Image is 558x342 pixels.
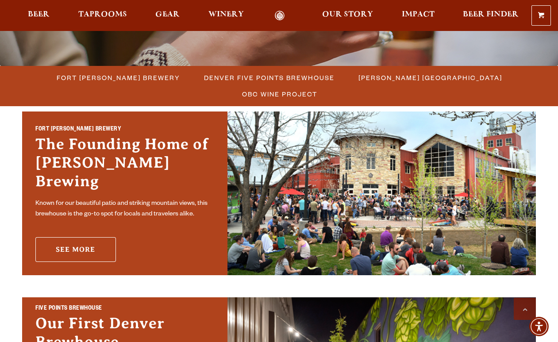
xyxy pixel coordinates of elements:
[208,11,244,18] span: Winery
[73,11,133,21] a: Taprooms
[35,125,214,135] h2: Fort [PERSON_NAME] Brewery
[150,11,185,21] a: Gear
[199,71,339,84] a: Denver Five Points Brewhouse
[57,71,180,84] span: Fort [PERSON_NAME] Brewery
[204,71,335,84] span: Denver Five Points Brewhouse
[514,298,536,320] a: Scroll to top
[51,71,185,84] a: Fort [PERSON_NAME] Brewery
[242,88,317,100] span: OBC Wine Project
[322,11,373,18] span: Our Story
[203,11,250,21] a: Winery
[529,317,549,336] div: Accessibility Menu
[316,11,379,21] a: Our Story
[78,11,127,18] span: Taprooms
[396,11,440,21] a: Impact
[22,11,55,21] a: Beer
[237,88,322,100] a: OBC Wine Project
[155,11,180,18] span: Gear
[463,11,519,18] span: Beer Finder
[402,11,435,18] span: Impact
[353,71,507,84] a: [PERSON_NAME] [GEOGRAPHIC_DATA]
[358,71,502,84] span: [PERSON_NAME] [GEOGRAPHIC_DATA]
[28,11,50,18] span: Beer
[457,11,524,21] a: Beer Finder
[227,111,536,275] img: Fort Collins Brewery & Taproom'
[35,237,116,262] a: See More
[35,199,214,220] p: Known for our beautiful patio and striking mountain views, this brewhouse is the go-to spot for l...
[35,304,214,315] h2: Five Points Brewhouse
[263,11,296,21] a: Odell Home
[35,135,214,195] h3: The Founding Home of [PERSON_NAME] Brewing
